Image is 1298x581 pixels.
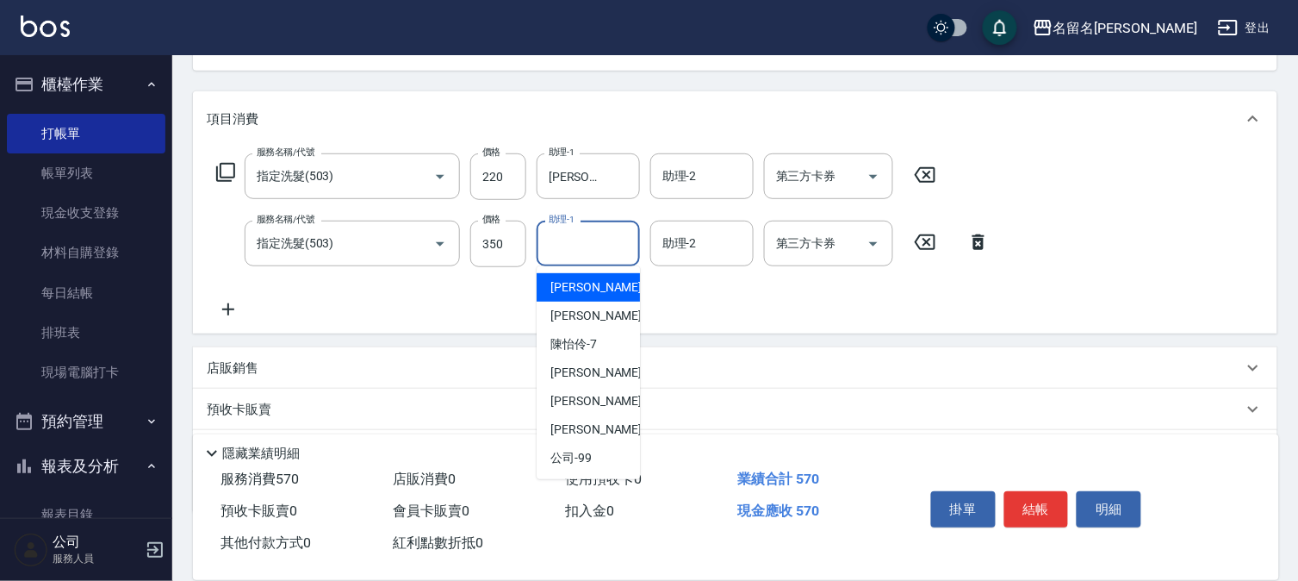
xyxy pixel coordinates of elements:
span: [PERSON_NAME] -22 [550,421,659,439]
div: 名留名[PERSON_NAME] [1053,17,1197,39]
div: 預收卡販賣 [193,389,1277,430]
label: 價格 [482,213,500,226]
button: Open [860,230,887,258]
p: 服務人員 [53,551,140,566]
span: 紅利點數折抵 0 [393,534,483,551]
span: 服務消費 570 [220,471,299,487]
img: Person [14,533,48,567]
label: 價格 [482,146,500,159]
button: Open [860,163,887,191]
a: 現場電腦打卡 [7,353,165,392]
div: 項目消費 [193,91,1277,147]
a: 打帳單 [7,114,165,153]
img: Logo [21,16,70,37]
p: 店販銷售 [207,359,258,378]
p: 預收卡販賣 [207,401,271,419]
span: [PERSON_NAME] -22 [550,392,659,410]
span: 預收卡販賣 0 [220,503,297,519]
button: save [983,10,1017,45]
span: 扣入金 0 [565,503,614,519]
a: 材料自購登錄 [7,233,165,272]
button: 預約管理 [7,399,165,444]
a: 每日結帳 [7,273,165,313]
button: 結帳 [1004,491,1069,528]
a: 現金收支登錄 [7,193,165,233]
label: 助理-1 [549,213,574,226]
button: 名留名[PERSON_NAME] [1026,10,1204,46]
button: 報表及分析 [7,444,165,489]
span: [PERSON_NAME] -1 [550,278,652,297]
a: 帳單列表 [7,153,165,193]
button: Open [426,230,454,258]
span: 業績合計 570 [737,471,819,487]
button: 櫃檯作業 [7,62,165,107]
span: 現金應收 570 [737,503,819,519]
p: 隱藏業績明細 [222,445,300,463]
span: [PERSON_NAME] -3 [550,307,652,325]
button: Open [426,163,454,191]
div: 店販銷售 [193,347,1277,389]
div: 其他付款方式 [193,430,1277,472]
label: 服務名稱/代號 [257,213,314,226]
a: 排班表 [7,313,165,353]
span: 陳怡伶 -7 [550,335,597,353]
a: 報表目錄 [7,495,165,534]
label: 助理-1 [549,146,574,159]
h5: 公司 [53,534,140,551]
span: 會員卡販賣 0 [393,503,469,519]
span: [PERSON_NAME] -21 [550,364,659,382]
span: 公司 -99 [550,449,592,467]
button: 明細 [1077,491,1141,528]
p: 項目消費 [207,110,258,128]
button: 登出 [1211,12,1277,44]
label: 服務名稱/代號 [257,146,314,159]
button: 掛單 [931,491,996,528]
span: 店販消費 0 [393,471,456,487]
span: 其他付款方式 0 [220,534,311,551]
